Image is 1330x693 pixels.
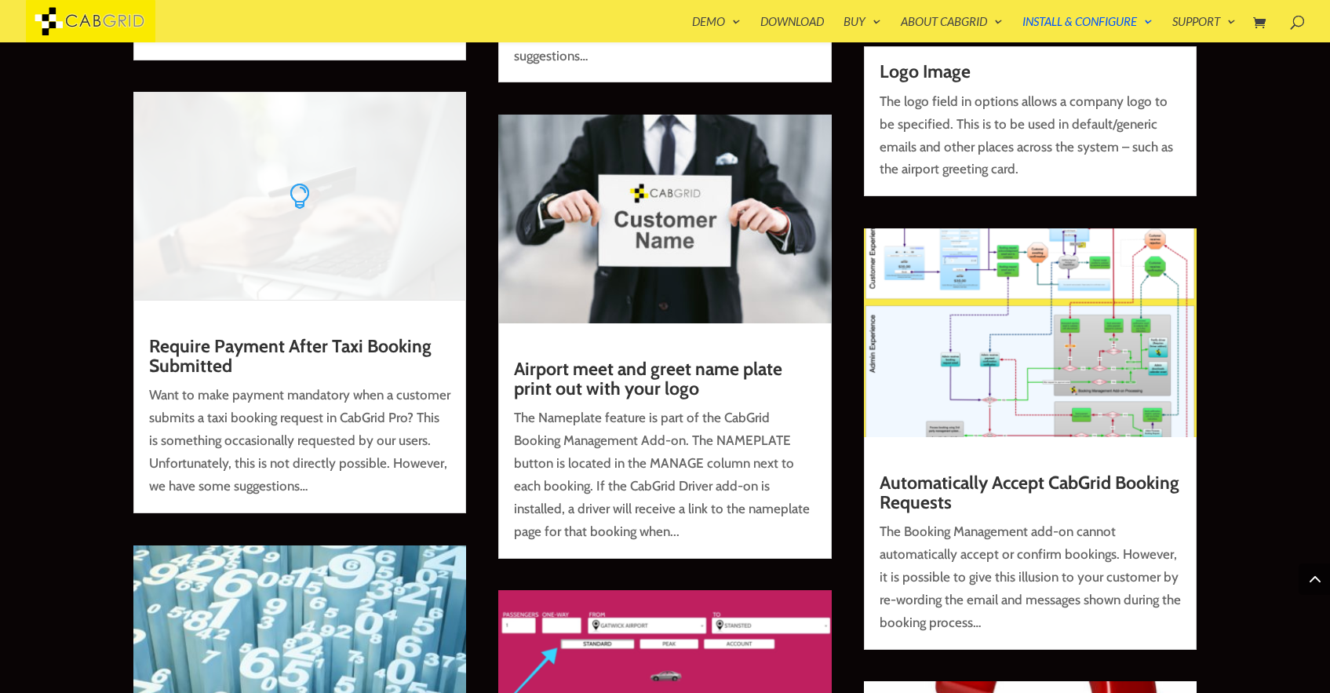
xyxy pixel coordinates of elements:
img: Airport meet and greet name plate print out with your logo [498,115,832,323]
p: The Booking Management add-on cannot automatically accept or confirm bookings. However, it is pos... [880,520,1182,634]
a: CabGrid Taxi Plugin [26,11,155,27]
a: Download [760,16,824,42]
a: Logo Image [880,60,971,82]
a: Require Payment After Taxi Booking Submitted [149,335,432,377]
p: Want to make payment mandatory when a customer submits a taxi booking request in CabGrid Pro? Thi... [149,384,451,498]
p: The Nameplate feature is part of the CabGrid Booking Management Add-on. The NAMEPLATE button is l... [514,407,816,542]
a: Demo [692,16,741,42]
img: Require Payment After Taxi Booking Submitted [133,92,467,301]
p: The logo field in options allows a company logo to be specified. This is to be used in default/ge... [880,90,1182,181]
a: Support [1172,16,1236,42]
a: Install & Configure [1022,16,1153,42]
a: Buy [844,16,881,42]
img: Automatically Accept CabGrid Booking Requests [864,228,1197,437]
a: About CabGrid [901,16,1003,42]
a: Airport meet and greet name plate print out with your logo [514,358,782,399]
a: Automatically Accept CabGrid Booking Requests [880,472,1179,513]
